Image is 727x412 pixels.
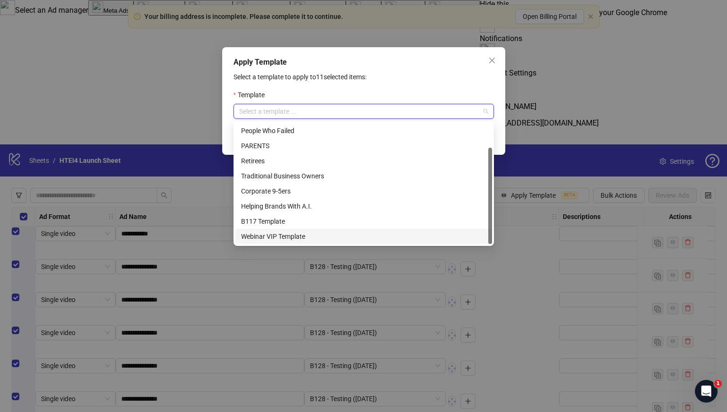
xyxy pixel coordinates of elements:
div: Traditional Business Owners [235,168,492,184]
div: Corporate 9-5ers [235,184,492,199]
div: Webinar VIP Template [235,229,492,244]
div: Corporate 9-5ers [241,186,486,196]
div: Retirees [241,156,486,166]
div: Retirees [235,153,492,168]
p: Select a template to apply to 11 selected items: [234,72,494,82]
div: B117 Template [235,214,492,229]
div: Apply Template [234,57,494,68]
div: Helping Brands With A.I. [241,201,486,211]
div: PARENTS [235,138,492,153]
div: Webinar VIP Template [241,231,486,242]
span: close [488,57,496,64]
iframe: Intercom live chat [695,380,718,403]
label: Template [234,90,271,100]
button: Close [485,53,500,68]
div: Traditional Business Owners [241,171,486,181]
div: People Who Failed [235,123,492,138]
div: PARENTS [241,141,486,151]
div: B117 Template [241,216,486,227]
div: Helping Brands With A.I. [235,199,492,214]
div: People Who Failed [241,126,486,136]
span: 1 [714,380,722,387]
